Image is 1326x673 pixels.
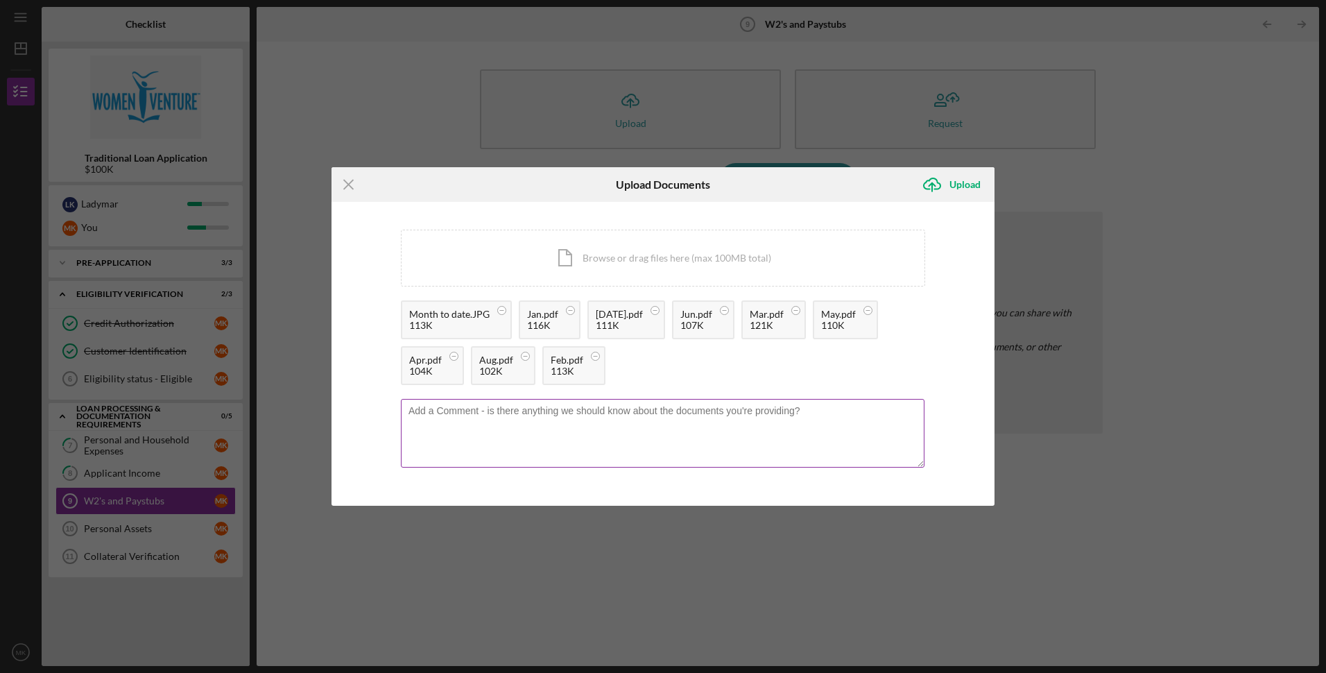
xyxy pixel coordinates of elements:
[409,355,442,366] div: Apr.pdf
[949,171,981,198] div: Upload
[527,309,558,320] div: Jan.pdf
[527,320,558,331] div: 116K
[596,309,643,320] div: [DATE].pdf
[915,171,995,198] button: Upload
[750,309,784,320] div: Mar.pdf
[680,320,712,331] div: 107K
[479,366,513,377] div: 102K
[409,320,490,331] div: 113K
[479,355,513,366] div: Aug.pdf
[596,320,643,331] div: 111K
[680,309,712,320] div: Jun.pdf
[551,366,583,377] div: 113K
[409,366,442,377] div: 104K
[750,320,784,331] div: 121K
[821,309,856,320] div: May.pdf
[616,178,710,191] h6: Upload Documents
[551,355,583,366] div: Feb.pdf
[409,309,490,320] div: Month to date.JPG
[821,320,856,331] div: 110K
